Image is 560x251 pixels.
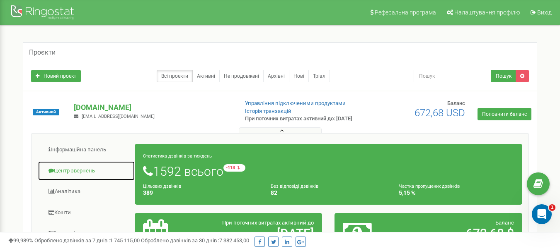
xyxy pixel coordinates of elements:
h2: 672,68 $ [404,227,514,240]
p: [DOMAIN_NAME] [74,102,231,113]
input: Пошук [414,70,492,82]
h4: 5,15 % [399,190,514,196]
small: Без відповіді дзвінків [271,184,318,189]
a: Нові [289,70,309,82]
span: 672,68 USD [415,107,465,119]
span: 99,989% [8,237,33,244]
span: Баланс [447,100,465,106]
small: -118 [223,164,245,172]
h4: 389 [143,190,258,196]
span: Оброблено дзвінків за 30 днів : [141,237,249,244]
a: Загальні налаштування [38,223,135,244]
h5: Проєкти [29,49,56,56]
a: Тріал [308,70,330,82]
span: Баланс [495,220,514,226]
span: Активний [33,109,59,115]
a: Управління підключеними продуктами [245,100,346,106]
p: При поточних витратах активний до: [DATE] [245,115,360,123]
span: Реферальна програма [375,9,436,16]
a: Історія транзакцій [245,108,291,114]
a: Всі проєкти [157,70,193,82]
span: Налаштування профілю [454,9,520,16]
a: Інформаційна панель [38,140,135,160]
small: Частка пропущених дзвінків [399,184,460,189]
span: При поточних витратах активний до [222,220,314,226]
button: Пошук [491,70,516,82]
a: Не продовжені [219,70,264,82]
span: Вихід [537,9,552,16]
span: [EMAIL_ADDRESS][DOMAIN_NAME] [82,114,155,119]
a: Кошти [38,203,135,223]
span: 1 [549,204,555,211]
a: Новий проєкт [31,70,81,82]
span: Оброблено дзвінків за 7 днів : [34,237,140,244]
a: Аналiтика [38,182,135,202]
iframe: Intercom live chat [532,204,552,224]
a: Поповнити баланс [478,108,531,120]
h1: 1592 всього [143,164,514,178]
a: Активні [192,70,220,82]
a: Архівні [263,70,289,82]
small: Статистика дзвінків за тиждень [143,153,212,159]
small: Цільових дзвінків [143,184,181,189]
u: 1 745 115,00 [110,237,140,244]
a: Центр звернень [38,161,135,181]
u: 7 382 453,00 [219,237,249,244]
h4: 82 [271,190,386,196]
h2: [DATE] [204,227,314,240]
